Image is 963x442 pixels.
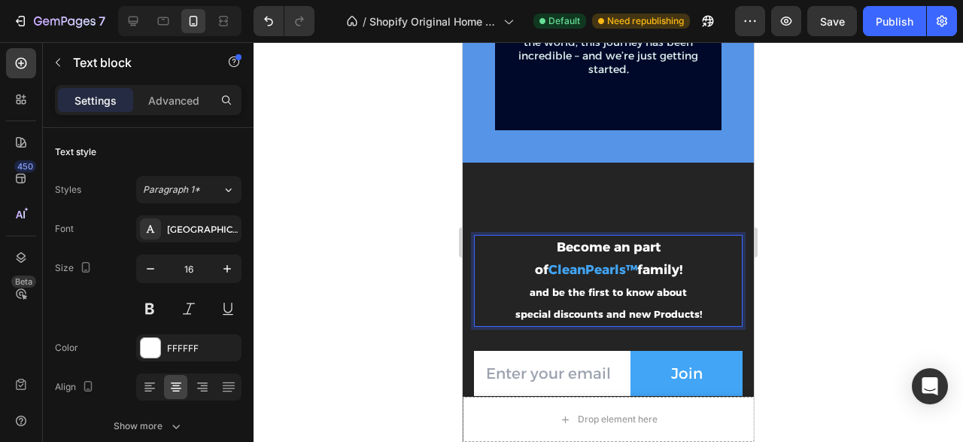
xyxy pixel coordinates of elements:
[863,6,926,36] button: Publish
[143,183,200,197] span: Paragraph 1*
[167,223,238,236] div: [GEOGRAPHIC_DATA]
[114,419,184,434] div: Show more
[55,377,97,398] div: Align
[55,341,78,355] div: Color
[99,12,105,30] p: 7
[55,222,74,236] div: Font
[463,42,754,442] iframe: Design area
[912,368,948,404] div: Open Intercom Messenger
[55,183,81,197] div: Styles
[11,276,36,288] div: Beta
[148,93,199,108] p: Advanced
[6,6,112,36] button: 7
[73,53,201,72] p: Text block
[876,14,913,29] div: Publish
[55,145,96,159] div: Text style
[548,14,580,28] span: Default
[55,413,242,440] button: Show more
[74,93,117,108] p: Settings
[55,258,95,279] div: Size
[363,14,366,29] span: /
[14,160,36,172] div: 450
[369,14,497,29] span: Shopify Original Home Template
[820,15,845,28] span: Save
[254,6,314,36] div: Undo/Redo
[167,342,238,355] div: FFFFFF
[136,176,242,203] button: Paragraph 1*
[607,14,684,28] span: Need republishing
[807,6,857,36] button: Save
